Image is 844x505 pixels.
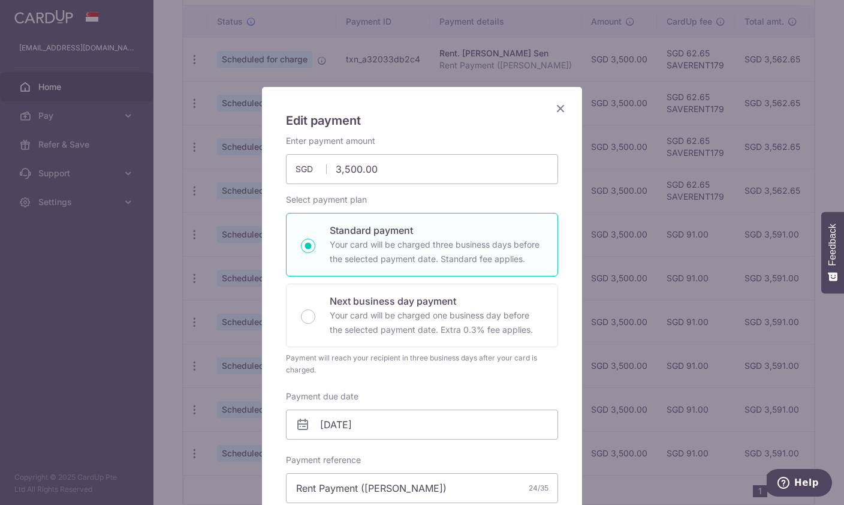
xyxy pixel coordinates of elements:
[286,390,358,402] label: Payment due date
[286,410,558,440] input: DD / MM / YYYY
[767,469,832,499] iframe: Opens a widget where you can find more information
[286,135,375,147] label: Enter payment amount
[827,224,838,266] span: Feedback
[330,294,543,308] p: Next business day payment
[553,101,568,116] button: Close
[286,352,558,376] div: Payment will reach your recipient in three business days after your card is charged.
[821,212,844,293] button: Feedback - Show survey
[286,454,361,466] label: Payment reference
[330,238,543,266] p: Your card will be charged three business days before the selected payment date. Standard fee appl...
[286,154,558,184] input: 0.00
[330,223,543,238] p: Standard payment
[286,194,367,206] label: Select payment plan
[330,308,543,337] p: Your card will be charged one business day before the selected payment date. Extra 0.3% fee applies.
[286,111,558,130] h5: Edit payment
[296,163,327,175] span: SGD
[529,482,548,494] div: 24/35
